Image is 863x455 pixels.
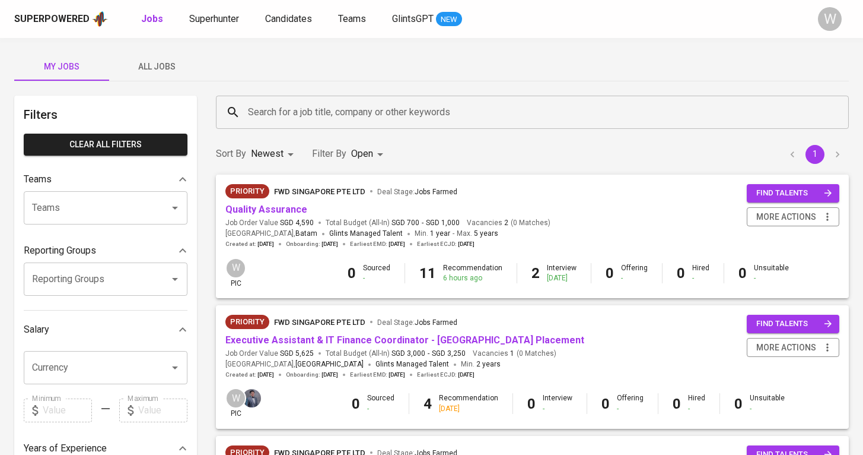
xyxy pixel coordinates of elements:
[326,349,466,359] span: Total Budget (All-In)
[251,147,284,161] p: Newest
[21,59,102,74] span: My Jobs
[617,404,644,414] div: -
[167,359,183,376] button: Open
[377,318,457,327] span: Deal Stage :
[329,229,403,238] span: Glints Managed Talent
[225,315,269,329] div: New Job received from Demand Team
[312,147,346,161] p: Filter By
[439,393,498,413] div: Recommendation
[422,218,423,228] span: -
[750,393,785,413] div: Unsuitable
[225,204,307,215] a: Quality Assurance
[225,388,246,409] div: W
[747,315,839,333] button: find talents
[367,404,394,414] div: -
[225,371,274,379] span: Created at :
[547,263,577,283] div: Interview
[225,228,317,240] span: [GEOGRAPHIC_DATA] ,
[351,148,373,159] span: Open
[734,396,743,412] b: 0
[351,143,387,165] div: Open
[391,218,419,228] span: SGD 700
[756,340,816,355] span: more actions
[392,13,434,24] span: GlintsGPT
[747,184,839,203] button: find talents
[257,371,274,379] span: [DATE]
[432,349,466,359] span: SGD 3,250
[286,240,338,248] span: Onboarding :
[295,359,364,371] span: [GEOGRAPHIC_DATA]
[781,145,849,164] nav: pagination navigation
[243,389,261,407] img: jhon@glints.com
[363,263,390,283] div: Sourced
[274,318,365,327] span: FWD Singapore Pte Ltd
[617,393,644,413] div: Offering
[531,265,540,282] b: 2
[747,207,839,227] button: more actions
[415,188,457,196] span: Jobs Farmed
[458,240,475,248] span: [DATE]
[225,185,269,197] span: Priority
[474,229,498,238] span: 5 years
[606,265,614,282] b: 0
[750,404,785,414] div: -
[225,349,314,359] span: Job Order Value
[251,143,298,165] div: Newest
[738,265,747,282] b: 0
[225,359,364,371] span: [GEOGRAPHIC_DATA] ,
[692,273,709,283] div: -
[33,137,178,152] span: Clear All filters
[426,218,460,228] span: SGD 1,000
[363,273,390,283] div: -
[321,371,338,379] span: [DATE]
[417,240,475,248] span: Earliest ECJD :
[430,229,450,238] span: 1 year
[415,229,450,238] span: Min.
[543,393,572,413] div: Interview
[443,273,502,283] div: 6 hours ago
[338,13,366,24] span: Teams
[225,184,269,198] div: New Job received from Demand Team
[167,200,183,216] button: Open
[458,371,475,379] span: [DATE]
[508,349,514,359] span: 1
[457,229,498,238] span: Max.
[677,265,685,282] b: 0
[476,360,501,368] span: 2 years
[439,404,498,414] div: [DATE]
[756,317,832,331] span: find talents
[747,338,839,358] button: more actions
[688,404,705,414] div: -
[141,12,165,27] a: Jobs
[756,187,832,200] span: find talents
[216,147,246,161] p: Sort By
[189,12,241,27] a: Superhunter
[225,218,314,228] span: Job Order Value
[352,396,360,412] b: 0
[502,218,508,228] span: 2
[92,10,108,28] img: app logo
[436,14,462,26] span: NEW
[547,273,577,283] div: [DATE]
[24,244,96,258] p: Reporting Groups
[375,360,449,368] span: Glints Managed Talent
[754,273,789,283] div: -
[24,172,52,187] p: Teams
[415,318,457,327] span: Jobs Farmed
[818,7,842,31] div: W
[265,12,314,27] a: Candidates
[673,396,681,412] b: 0
[24,239,187,263] div: Reporting Groups
[756,210,816,225] span: more actions
[225,316,269,328] span: Priority
[391,349,425,359] span: SGD 3,000
[428,349,429,359] span: -
[367,393,394,413] div: Sourced
[754,263,789,283] div: Unsuitable
[321,240,338,248] span: [DATE]
[280,349,314,359] span: SGD 5,625
[167,271,183,287] button: Open
[189,13,239,24] span: Superhunter
[350,371,405,379] span: Earliest EMD :
[543,404,572,414] div: -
